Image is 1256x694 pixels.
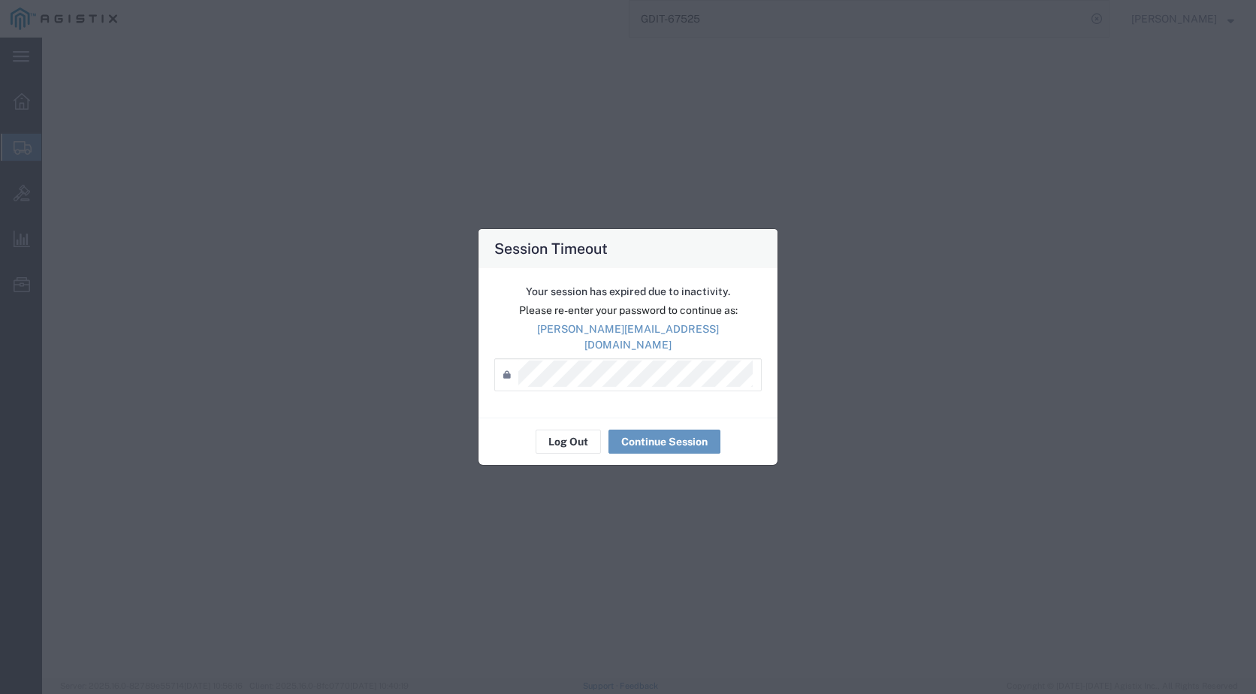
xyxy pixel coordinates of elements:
[536,430,601,454] button: Log Out
[608,430,720,454] button: Continue Session
[494,237,608,259] h4: Session Timeout
[494,303,762,318] p: Please re-enter your password to continue as:
[494,321,762,353] p: [PERSON_NAME][EMAIL_ADDRESS][DOMAIN_NAME]
[494,284,762,300] p: Your session has expired due to inactivity.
